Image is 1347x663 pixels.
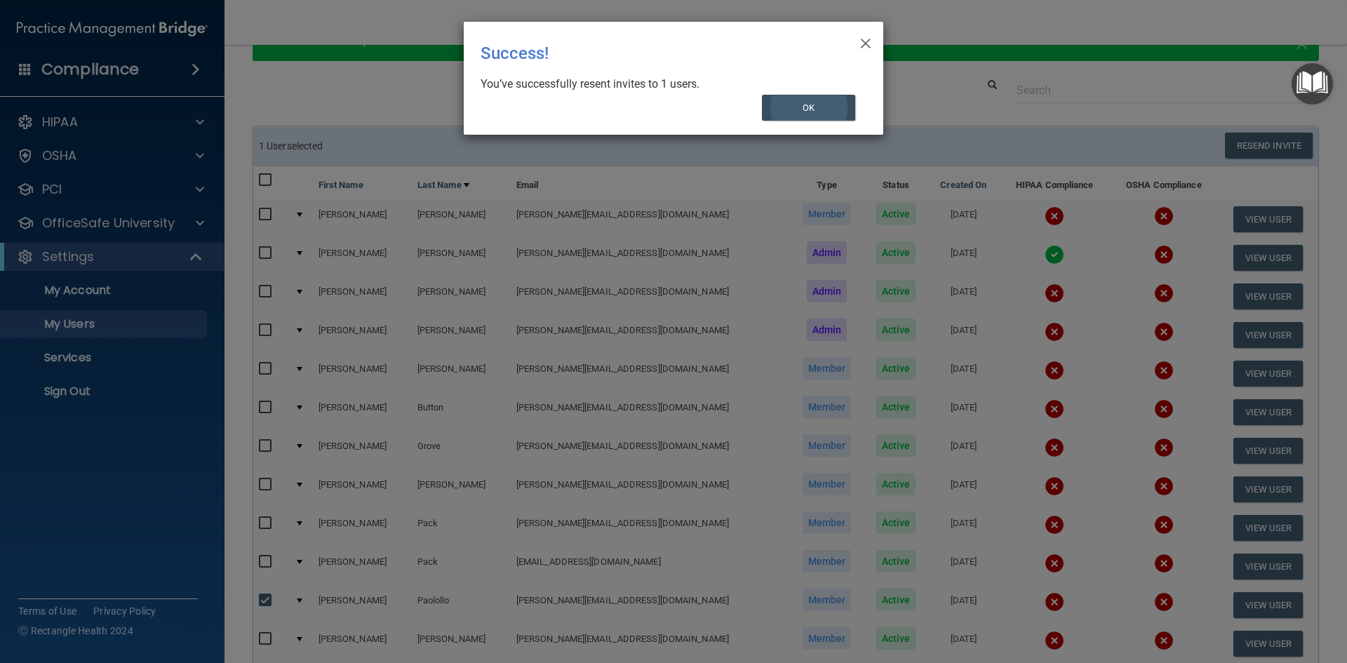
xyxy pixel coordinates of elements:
button: Open Resource Center [1292,63,1333,105]
span: × [859,27,872,55]
div: Success! [481,33,809,74]
div: You’ve successfully resent invites to 1 users. [481,76,855,92]
button: OK [762,95,856,121]
iframe: Drift Widget Chat Controller [1104,563,1330,620]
